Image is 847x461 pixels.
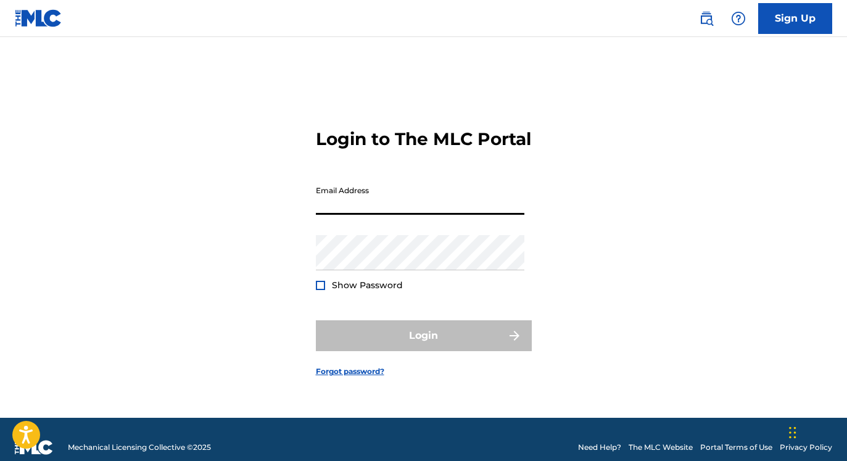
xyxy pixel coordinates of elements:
[758,3,832,34] a: Sign Up
[578,442,621,453] a: Need Help?
[780,442,832,453] a: Privacy Policy
[731,11,746,26] img: help
[332,280,403,291] span: Show Password
[15,9,62,27] img: MLC Logo
[785,402,847,461] iframe: Chat Widget
[629,442,693,453] a: The MLC Website
[316,128,531,150] h3: Login to The MLC Portal
[700,442,772,453] a: Portal Terms of Use
[726,6,751,31] div: Help
[15,440,53,455] img: logo
[316,366,384,377] a: Forgot password?
[694,6,719,31] a: Public Search
[789,414,796,451] div: Drag
[68,442,211,453] span: Mechanical Licensing Collective © 2025
[699,11,714,26] img: search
